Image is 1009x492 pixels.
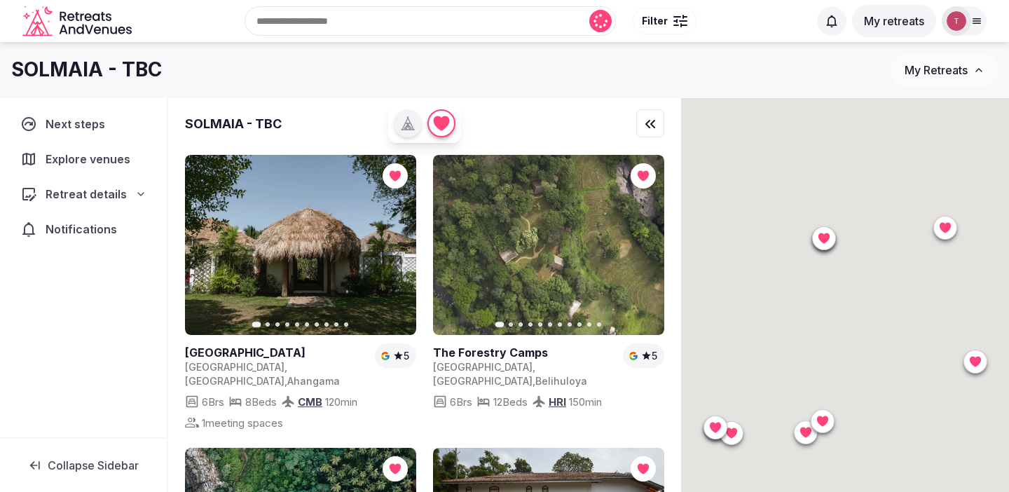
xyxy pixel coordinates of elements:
a: Next steps [11,109,156,139]
span: , [533,375,535,387]
a: 5 [380,349,411,363]
span: Retreat details [46,186,127,203]
button: Go to slide 8 [324,322,329,327]
span: , [284,375,287,387]
button: My retreats [852,5,936,37]
button: Go to slide 10 [344,322,348,327]
button: Go to slide 7 [315,322,319,327]
a: 5 [629,349,659,363]
button: Go to slide 3 [519,322,523,327]
button: Go to slide 6 [305,322,309,327]
a: Visit the homepage [22,6,135,37]
button: Go to slide 4 [528,322,533,327]
a: HRI [549,395,566,409]
div: SOLMAIA - TBC [185,115,282,132]
button: Go to slide 5 [538,322,542,327]
span: My Retreats [905,63,968,77]
button: Go to slide 2 [509,322,513,327]
h2: The Forestry Camps [433,345,617,360]
button: Go to slide 4 [285,322,289,327]
span: [GEOGRAPHIC_DATA] [433,361,533,373]
button: Go to slide 5 [295,322,299,327]
button: Go to slide 7 [558,322,562,327]
span: 5 [404,349,409,363]
button: Go to slide 2 [266,322,270,327]
h1: SOLMAIA - TBC [11,56,162,83]
span: 8 Beds [245,395,277,409]
span: Belihuloya [535,375,587,387]
span: 6 Brs [450,395,472,409]
span: Next steps [46,116,111,132]
span: Filter [642,14,668,28]
span: Explore venues [46,151,136,168]
span: , [533,361,535,373]
button: Collapse Sidebar [11,450,156,481]
button: Go to slide 3 [275,322,280,327]
svg: Retreats and Venues company logo [22,6,135,37]
button: Go to slide 8 [568,322,572,327]
a: View venue [433,345,617,360]
span: [GEOGRAPHIC_DATA] [185,361,284,373]
span: 6 Brs [202,395,224,409]
span: [GEOGRAPHIC_DATA] [433,375,533,387]
button: My Retreats [891,53,998,88]
span: [GEOGRAPHIC_DATA] [185,375,284,387]
a: Notifications [11,214,156,244]
button: Go to slide 11 [597,322,601,327]
button: Go to slide 9 [334,322,338,327]
span: , [284,361,287,373]
span: Collapse Sidebar [48,458,139,472]
a: View The Forestry Camps [433,155,664,335]
button: Filter [633,8,696,34]
button: Go to slide 1 [252,322,261,327]
span: 1 meeting spaces [202,416,283,430]
a: Explore venues [11,144,156,174]
a: CMB [298,395,322,409]
button: Go to slide 10 [587,322,591,327]
a: View Tekanda Lodge [185,155,416,335]
span: 150 min [569,395,602,409]
a: View venue [185,345,369,360]
span: 120 min [325,395,357,409]
h2: [GEOGRAPHIC_DATA] [185,345,369,360]
span: 5 [652,349,657,363]
span: 12 Beds [493,395,528,409]
button: Go to slide 6 [548,322,552,327]
button: Go to slide 9 [577,322,582,327]
img: tamaeka [947,11,966,31]
a: My retreats [852,14,936,28]
span: Ahangama [287,375,340,387]
button: Go to slide 1 [495,322,504,327]
span: Notifications [46,221,123,238]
